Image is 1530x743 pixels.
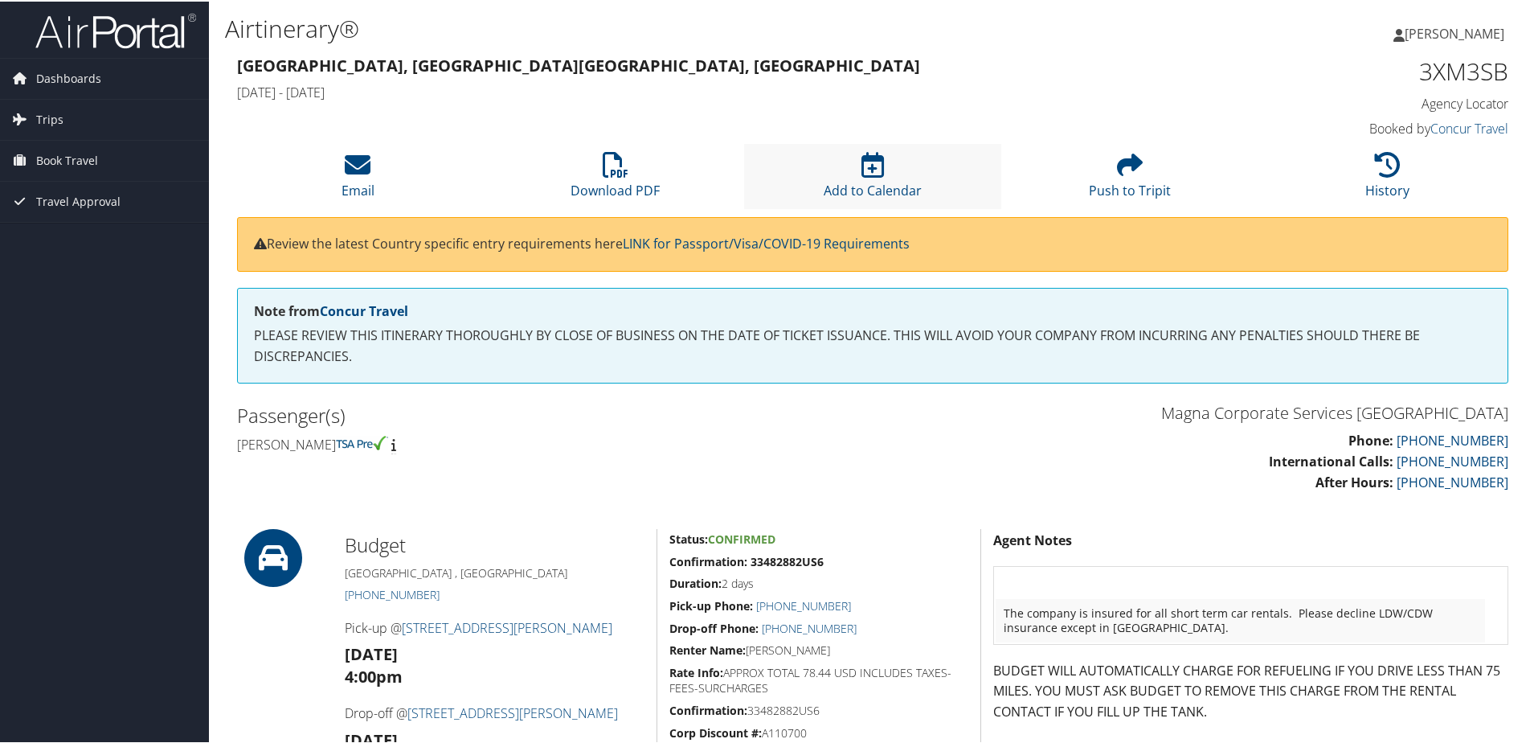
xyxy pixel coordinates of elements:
[345,618,644,635] h4: Pick-up @
[225,10,1089,44] h1: Airtinerary®
[1315,472,1393,490] strong: After Hours:
[1397,472,1508,490] a: [PHONE_NUMBER]
[254,232,1491,253] p: Review the latest Country specific entry requirements here
[345,664,403,686] strong: 4:00pm
[1348,430,1393,448] strong: Phone:
[345,585,440,601] a: [PHONE_NUMBER]
[1209,118,1508,136] h4: Booked by
[623,233,910,251] a: LINK for Passport/Visa/COVID-19 Requirements
[345,564,644,580] h5: [GEOGRAPHIC_DATA] , [GEOGRAPHIC_DATA]
[345,703,644,720] h4: Drop-off @
[237,53,920,75] strong: [GEOGRAPHIC_DATA], [GEOGRAPHIC_DATA] [GEOGRAPHIC_DATA], [GEOGRAPHIC_DATA]
[237,82,1184,100] h4: [DATE] - [DATE]
[254,301,408,318] strong: Note from
[708,530,775,545] span: Confirmed
[1393,8,1520,56] a: [PERSON_NAME]
[1397,430,1508,448] a: [PHONE_NUMBER]
[1004,605,1477,634] p: The company is insured for all short term car rentals. Please decline LDW/CDW insurance except in...
[1269,451,1393,469] strong: International Calls:
[669,701,968,717] h5: 33482882US6
[824,159,922,198] a: Add to Calendar
[1397,451,1508,469] a: [PHONE_NUMBER]
[669,574,722,589] strong: Duration:
[35,10,196,48] img: airportal-logo.png
[993,659,1508,721] p: BUDGET WILL AUTOMATICALLY CHARGE FOR REFUELING IF YOU DRIVE LESS THAN 75 MILES. YOU MUST ASK BUDG...
[669,663,968,695] h5: APPROX TOTAL 78.44 USD INCLUDES TAXES-FEES-SURCHARGES
[1430,118,1508,136] a: Concur Travel
[1089,159,1171,198] a: Push to Tripit
[237,434,861,452] h4: [PERSON_NAME]
[345,642,398,663] strong: [DATE]
[669,724,968,740] h5: A110700
[669,641,746,656] strong: Renter Name:
[36,98,63,138] span: Trips
[407,703,618,720] a: [STREET_ADDRESS][PERSON_NAME]
[993,530,1072,548] strong: Agent Notes
[762,619,857,634] a: [PHONE_NUMBER]
[669,663,723,679] strong: Rate Info:
[1405,23,1504,41] span: [PERSON_NAME]
[1209,93,1508,111] h4: Agency Locator
[669,552,824,568] strong: Confirmation: 33482882US6
[336,434,388,449] img: tsa-precheck.png
[36,180,121,220] span: Travel Approval
[1209,53,1508,87] h1: 3XM3SB
[669,530,708,545] strong: Status:
[669,574,968,590] h5: 2 days
[254,324,1491,365] p: PLEASE REVIEW THIS ITINERARY THOROUGHLY BY CLOSE OF BUSINESS ON THE DATE OF TICKET ISSUANCE. THIS...
[36,57,101,97] span: Dashboards
[320,301,408,318] a: Concur Travel
[669,619,759,634] strong: Drop-off Phone:
[1365,159,1409,198] a: History
[36,139,98,179] span: Book Travel
[669,701,747,716] strong: Confirmation:
[402,618,612,635] a: [STREET_ADDRESS][PERSON_NAME]
[669,641,968,657] h5: [PERSON_NAME]
[669,597,753,612] strong: Pick-up Phone:
[571,159,660,198] a: Download PDF
[342,159,374,198] a: Email
[756,597,851,612] a: [PHONE_NUMBER]
[885,400,1508,423] h3: Magna Corporate Services [GEOGRAPHIC_DATA]
[669,724,762,739] strong: Corp Discount #:
[237,400,861,428] h2: Passenger(s)
[345,530,644,557] h2: Budget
